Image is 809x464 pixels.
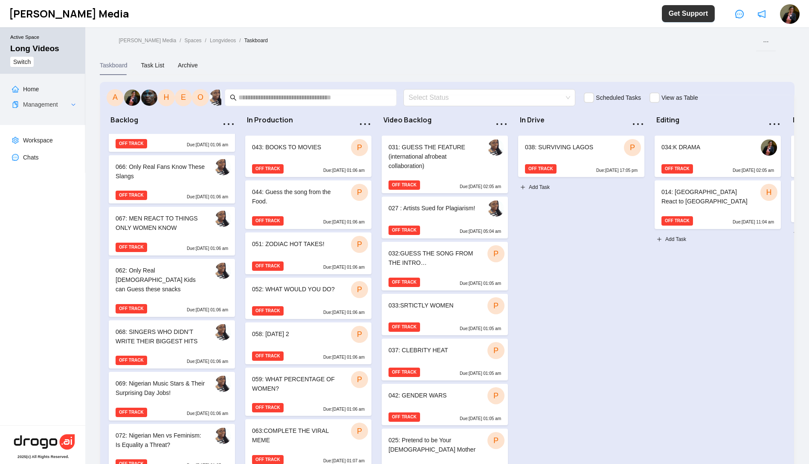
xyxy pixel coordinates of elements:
div: 034:K DRAMAOFF TRACKDue:[DATE] 02:05 am [655,136,781,177]
div: 051: ZODIAC HOT TAKES!POFF TRACKDue:[DATE] 01:06 am [245,232,371,274]
div: 052: WHAT WOULD YOU DO?POFF TRACKDue:[DATE] 01:06 am [245,278,371,319]
div: 058: [DATE] 2 [252,329,342,341]
span: plus [793,230,798,235]
span: P [493,390,499,402]
img: d2vo5abdy0zpcdwd8eih.jpg [761,139,777,156]
button: Switch [10,57,34,67]
span: Switch [13,57,31,67]
div: 034:K DRAMA [661,142,751,154]
p: Due: [DATE] 01:05 am [460,415,501,422]
div: 062: Only Real [DEMOGRAPHIC_DATA] Kids can Guess these snacksOFF TRACKDue:[DATE] 01:06 am [109,259,235,317]
p: Due: [DATE] 05:04 am [460,228,501,235]
p: Due: [DATE] 01:06 am [323,354,365,361]
span: OFF TRACK [661,216,693,226]
p: Due: [DATE] 01:06 am [323,406,365,413]
span: Add Task [529,183,550,191]
div: 038: SURVIVING LAGOSPOFF TRACKDue:[DATE] 17:05 pm [518,136,644,177]
span: H [766,186,772,198]
div: 042: GENDER WARS [389,391,478,403]
div: 042: GENDER WARSPOFF TRACKDue:[DATE] 01:05 am [382,384,508,426]
div: 032:GUESS THE SONG FROM THE INTRO…POFF TRACKDue:[DATE] 01:05 am [382,242,508,290]
span: P [357,425,362,437]
span: H [164,91,169,103]
div: 066: Only Real Fans Know These Slangs [116,162,206,181]
div: Long Videos [10,44,59,53]
span: ellipsis [768,117,781,131]
img: byddbuwss0uhsrbfwism.jpg [209,90,226,106]
div: 051: ZODIAC HOT TAKES! [252,239,342,251]
span: OFF TRACK [389,180,420,190]
img: byddbuwss0uhsrbfwism.jpg [215,376,231,392]
div: 044: Guess the song from the Food.POFF TRACKDue:[DATE] 01:06 am [245,180,371,229]
div: 032:GUESS THE SONG FROM THE INTRO… [389,249,478,267]
span: P [357,186,362,198]
img: d2vo5abdy0zpcdwd8eih.jpg [124,90,140,106]
span: OFF TRACK [116,243,147,252]
p: Due: [DATE] 01:05 am [460,370,501,377]
div: 052: WHAT WOULD YOU DO? [252,284,342,296]
span: search [230,94,237,101]
p: Due: [DATE] 01:06 am [323,309,365,316]
span: OFF TRACK [116,139,147,148]
span: ellipsis [495,117,508,131]
img: byddbuwss0uhsrbfwism.jpg [215,324,231,340]
div: 043: BOOKS TO MOVIESPOFF TRACKDue:[DATE] 01:06 am [245,136,371,177]
span: P [493,435,499,447]
small: Active Space [10,34,78,44]
span: O [197,91,203,103]
span: notification [757,10,766,18]
span: P [357,374,362,386]
p: Due: [DATE] 01:06 am [187,307,228,313]
a: Workspace [23,137,53,144]
span: OFF TRACK [116,356,147,365]
span: OFF TRACK [116,304,147,313]
p: Due: [DATE] 11:04 am [733,219,774,226]
span: message [735,10,744,18]
h6: In Production [247,116,354,124]
span: P [357,142,362,154]
span: OFF TRACK [661,164,693,174]
div: 033:SRTICTLY WOMENPOFF TRACKDue:[DATE] 01:05 am [382,294,508,336]
span: Get Support [669,9,708,19]
div: 031: GUESS THE FEATURE (international afrobeat collaboration) [389,142,478,171]
span: P [357,328,362,340]
img: d2vo5abdy0zpcdwd8eih.jpg [780,4,800,24]
button: Get Support [662,5,715,22]
div: 031: GUESS THE FEATURE (international afrobeat collaboration)OFF TRACKDue:[DATE] 02:05 am [382,136,508,194]
h6: Editing [656,116,763,124]
p: Due: [DATE] 01:06 am [323,167,365,174]
span: ellipsis [631,117,645,131]
span: P [493,248,499,260]
h6: Video Backlog [383,116,490,124]
div: 069: Nigerian Music Stars & Their Surprising Day Jobs!OFF TRACKDue:[DATE] 01:06 am [109,372,235,420]
div: 027 : Artists Sued for Plagiarism! [389,203,478,215]
p: Due: [DATE] 01:06 am [187,194,228,200]
span: plus [520,185,525,190]
p: Due: [DATE] 01:06 am [187,410,228,417]
a: Spaces [183,37,203,46]
button: Add Task [655,232,688,246]
div: 037: CLEBRITY HEATPOFF TRACKDue:[DATE] 01:05 am [382,339,508,380]
div: 058: [DATE] 2POFF TRACKDue:[DATE] 01:06 am [245,322,371,364]
a: Home [23,86,39,93]
img: byddbuwss0uhsrbfwism.jpg [488,139,504,156]
p: Due: [DATE] 01:06 am [323,219,365,226]
span: E [181,91,186,103]
p: Due: [DATE] 01:06 am [187,142,228,148]
a: Chats [23,154,39,161]
p: Due: [DATE] 01:05 am [460,325,501,332]
span: OFF TRACK [389,226,420,235]
span: OFF TRACK [116,408,147,417]
li: / [239,37,241,46]
img: byddbuwss0uhsrbfwism.jpg [488,200,504,217]
p: Due: [DATE] 01:06 am [187,358,228,365]
div: 014: [GEOGRAPHIC_DATA] React to [GEOGRAPHIC_DATA]HOFF TRACKDue:[DATE] 11:04 am [655,180,781,229]
span: P [630,142,635,154]
div: 059: WHAT PERCENTAGE OF WOMEN?POFF TRACKDue:[DATE] 01:06 am [245,368,371,416]
h6: Backlog [110,116,217,124]
div: 027 : Artists Sued for Plagiarism!OFF TRACKDue:[DATE] 05:04 am [382,197,508,238]
div: 038: SURVIVING LAGOS [525,142,615,154]
div: 062: Only Real [DEMOGRAPHIC_DATA] Kids can Guess these snacks [116,266,206,294]
div: 067: MEN REACT TO THINGS ONLY WOMEN KNOW [116,214,206,232]
a: [PERSON_NAME] Media [117,37,178,46]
